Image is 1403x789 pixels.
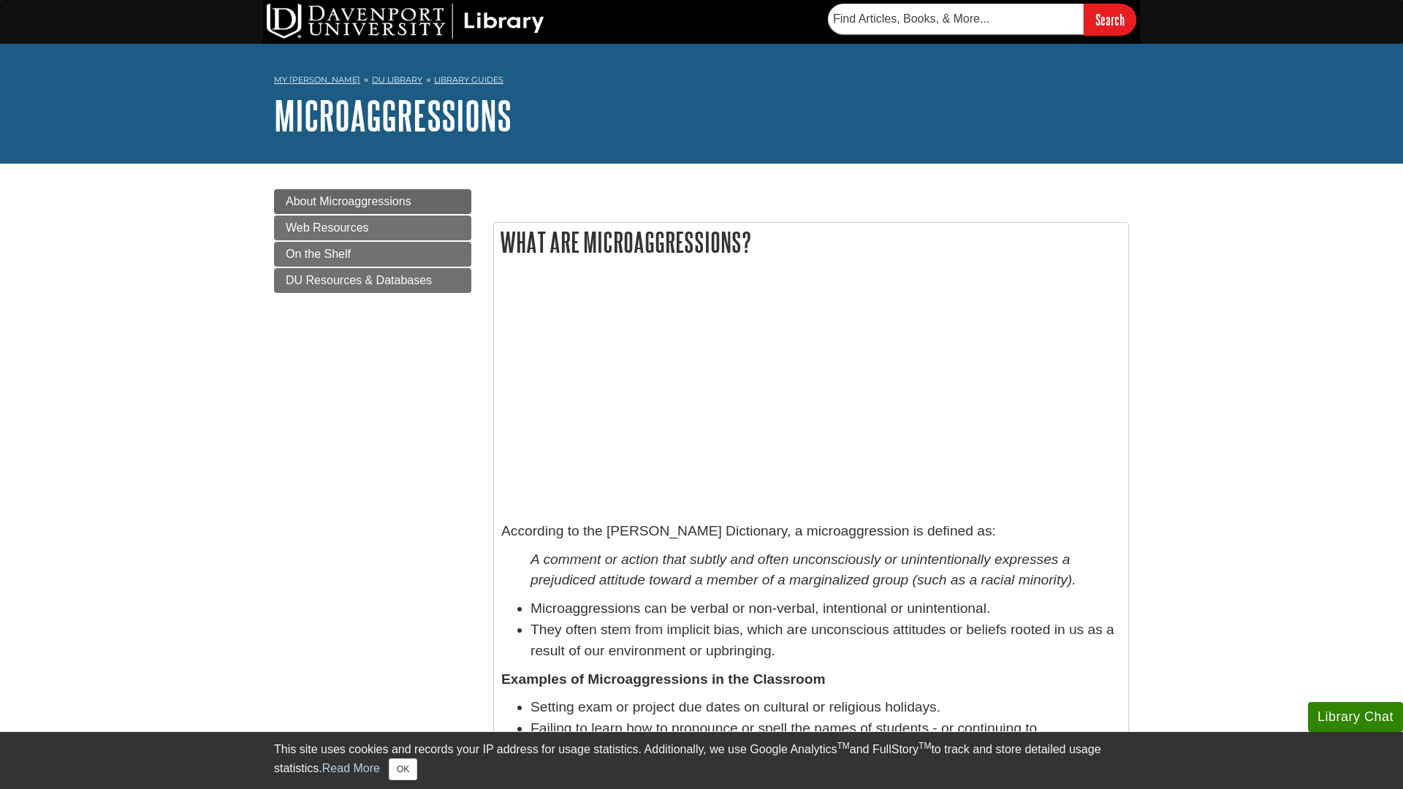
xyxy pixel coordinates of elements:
button: Close [389,758,417,780]
input: Search [1084,4,1136,35]
li: Setting exam or project due dates on cultural or religious holidays. [531,697,1121,718]
a: About Microaggressions [274,189,471,214]
span: About Microaggressions [286,195,411,207]
strong: Examples of Microaggressions in the Classroom [501,671,826,687]
p: According to the [PERSON_NAME] Dictionary, a microaggression is defined as: [501,521,1121,542]
h2: What are Microaggressions? [494,223,1128,262]
a: Web Resources [274,216,471,240]
span: Web Resources [286,221,369,234]
li: Failing to learn how to pronounce or spell the names of students - or continuing to mispronounce ... [531,718,1121,761]
h1: Microaggressions [274,94,1129,137]
a: My [PERSON_NAME] [274,74,360,86]
a: Read More [322,762,380,774]
a: Library Guides [434,75,503,85]
em: A comment or action that subtly and often unconsciously or unintentionally expresses a prejudiced... [531,552,1076,588]
li: They often stem from implicit bias, which are unconscious attitudes or beliefs rooted in us as a ... [531,620,1121,662]
nav: breadcrumb [274,70,1129,94]
a: DU Resources & Databases [274,268,471,293]
div: Guide Pages [274,189,471,293]
input: Find Articles, Books, & More... [828,4,1084,34]
sup: TM [837,741,849,751]
form: Searches DU Library's articles, books, and more [828,4,1136,35]
a: DU Library [372,75,422,85]
img: DU Library [267,4,544,39]
span: On the Shelf [286,248,351,260]
button: Library Chat [1308,702,1403,732]
a: On the Shelf [274,242,471,267]
span: DU Resources & Databases [286,274,432,286]
sup: TM [919,741,931,751]
div: This site uses cookies and records your IP address for usage statistics. Additionally, we use Goo... [274,741,1129,780]
iframe: YouTube video player [501,284,910,514]
li: Microaggressions can be verbal or non-verbal, intentional or unintentional. [531,598,1121,620]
